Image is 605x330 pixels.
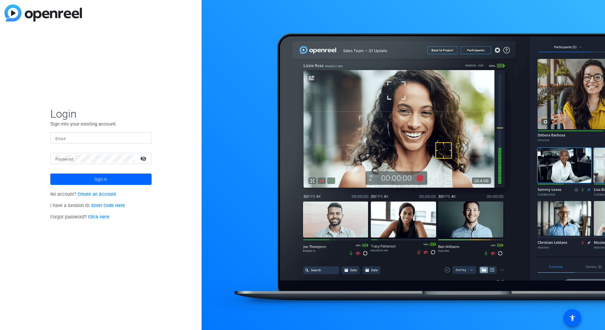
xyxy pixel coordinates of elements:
button: Sign in [50,174,152,185]
a: Create an Account [78,192,116,197]
span: Login [50,107,152,120]
span: I have a Session ID. [50,203,125,208]
p: Sign into your existing account. [50,120,152,127]
mat-label: Password [55,157,73,162]
span: Forgot password? [50,214,110,220]
span: No account? [50,192,116,197]
input: Enter Email Address [55,134,147,142]
img: blue-gradient.svg [4,4,82,21]
mat-icon: visibility_off [136,154,152,163]
mat-label: Email [55,137,66,141]
span: Sign in [94,171,107,187]
a: Click Here [88,214,109,220]
mat-icon: accessibility [569,314,576,322]
a: Enter Code Here [91,203,125,208]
